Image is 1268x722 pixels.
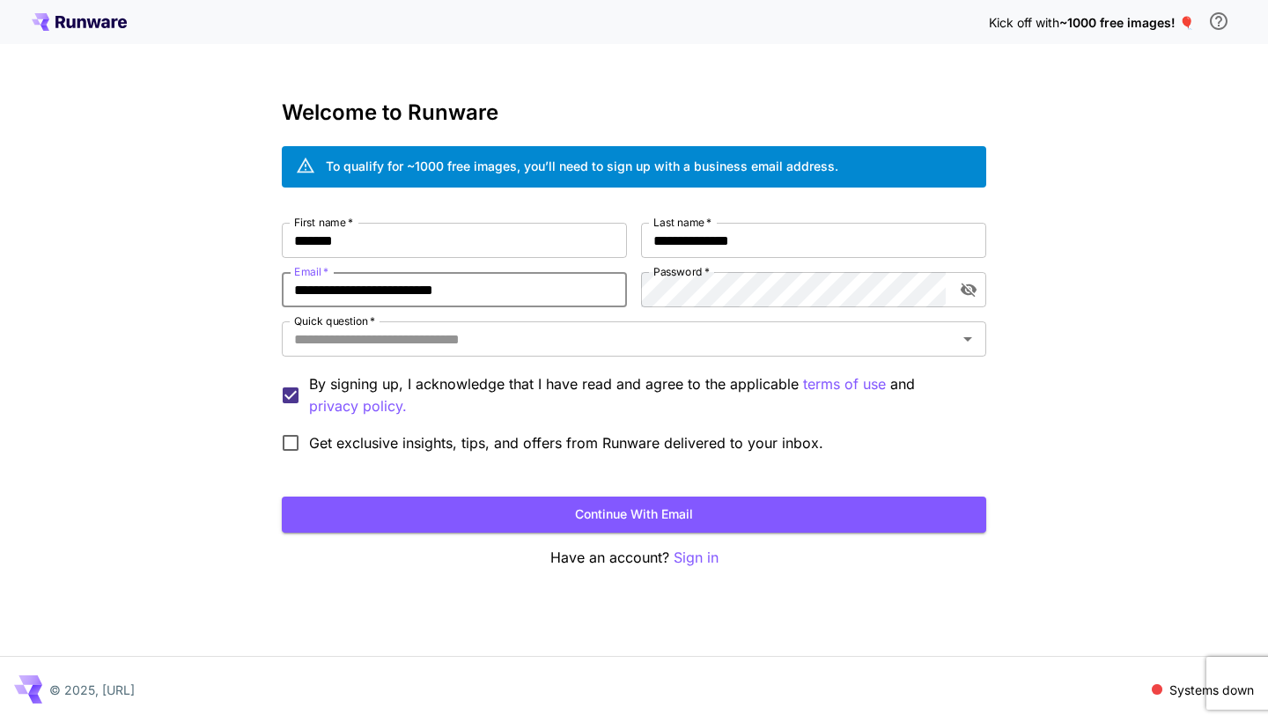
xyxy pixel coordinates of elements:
h3: Welcome to Runware [282,100,986,125]
button: In order to qualify for free credit, you need to sign up with a business email address and click ... [1201,4,1236,39]
label: Last name [653,215,711,230]
p: © 2025, [URL] [49,681,135,699]
label: Email [294,264,328,279]
p: privacy policy. [309,395,407,417]
button: Continue with email [282,497,986,533]
span: Kick off with [989,15,1059,30]
label: Password [653,264,710,279]
button: toggle password visibility [953,274,984,306]
label: Quick question [294,313,375,328]
button: Open [955,327,980,351]
span: Get exclusive insights, tips, and offers from Runware delivered to your inbox. [309,432,823,453]
div: To qualify for ~1000 free images, you’ll need to sign up with a business email address. [326,157,838,175]
p: Systems down [1169,681,1254,699]
button: Sign in [674,547,719,569]
button: By signing up, I acknowledge that I have read and agree to the applicable terms of use and [309,395,407,417]
p: terms of use [803,373,886,395]
label: First name [294,215,353,230]
button: By signing up, I acknowledge that I have read and agree to the applicable and privacy policy. [803,373,886,395]
p: Have an account? [282,547,986,569]
span: ~1000 free images! 🎈 [1059,15,1194,30]
p: By signing up, I acknowledge that I have read and agree to the applicable and [309,373,972,417]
